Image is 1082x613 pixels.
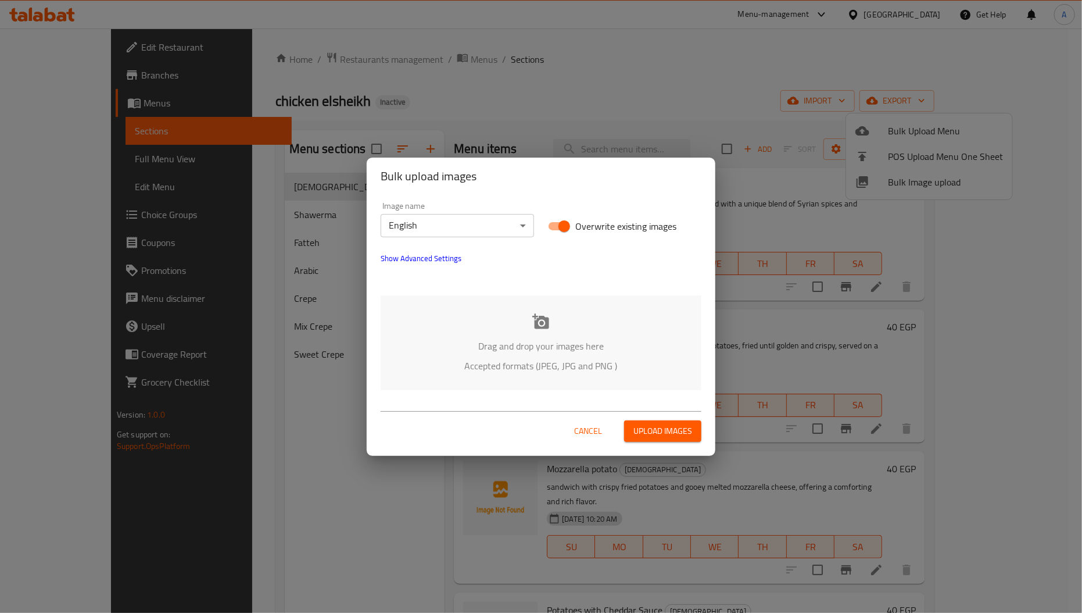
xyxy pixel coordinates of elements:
p: Accepted formats (JPEG, JPG and PNG ) [398,359,684,373]
button: Upload images [624,420,701,442]
h2: Bulk upload images [381,167,701,186]
button: show more [374,244,468,272]
span: Cancel [574,424,602,439]
p: Drag and drop your images here [398,339,684,353]
span: Show Advanced Settings [381,251,461,265]
span: Upload images [633,424,692,439]
span: Overwrite existing images [575,219,676,233]
button: Cancel [569,420,607,442]
div: English [381,214,534,237]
